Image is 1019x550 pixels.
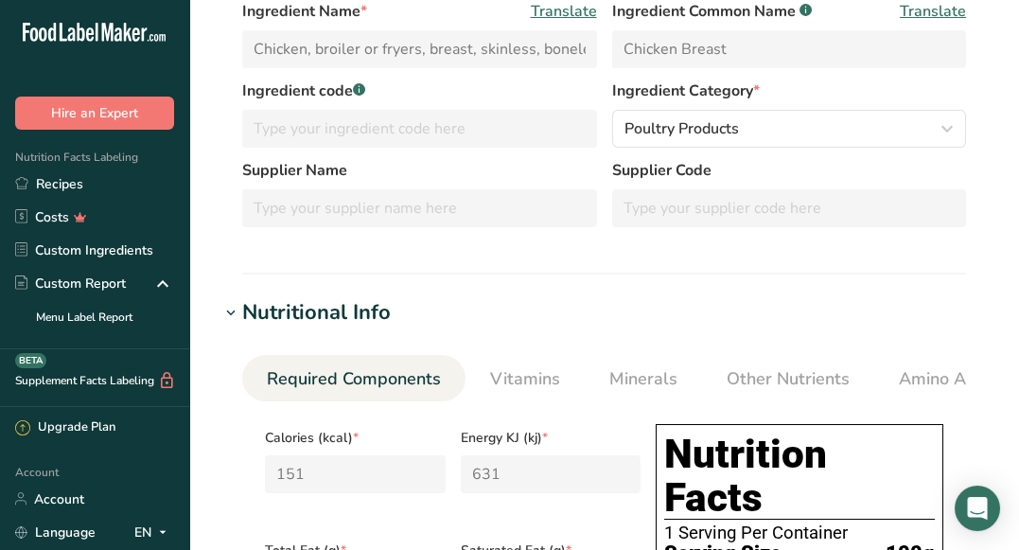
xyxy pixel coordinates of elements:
span: Required Components [267,366,441,392]
span: Poultry Products [624,117,739,140]
h1: Nutrition Facts [664,433,935,520]
input: Type your supplier name here [242,189,597,227]
button: Hire an Expert [15,97,174,130]
div: Upgrade Plan [15,418,115,437]
span: Energy KJ (kj) [461,428,641,448]
span: Calories (kcal) [265,428,446,448]
div: EN [134,521,174,543]
input: Type your ingredient code here [242,110,597,148]
div: BETA [15,353,46,368]
div: Open Intercom Messenger [955,486,1000,531]
span: Other Nutrients [727,366,850,392]
a: Language [15,516,96,549]
div: Nutritional Info [242,297,391,328]
input: Type your ingredient name here [242,30,597,68]
label: Supplier Name [242,159,597,182]
input: Type your supplier code here [612,189,967,227]
label: Ingredient Category [612,80,967,102]
label: Supplier Code [612,159,967,182]
input: Type an alternate ingredient name if you have [612,30,967,68]
div: 1 Serving Per Container [664,523,935,542]
label: Ingredient code [242,80,597,102]
span: Minerals [609,366,677,392]
button: Poultry Products [612,110,967,148]
div: Custom Report [15,274,126,293]
span: Vitamins [490,366,560,392]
